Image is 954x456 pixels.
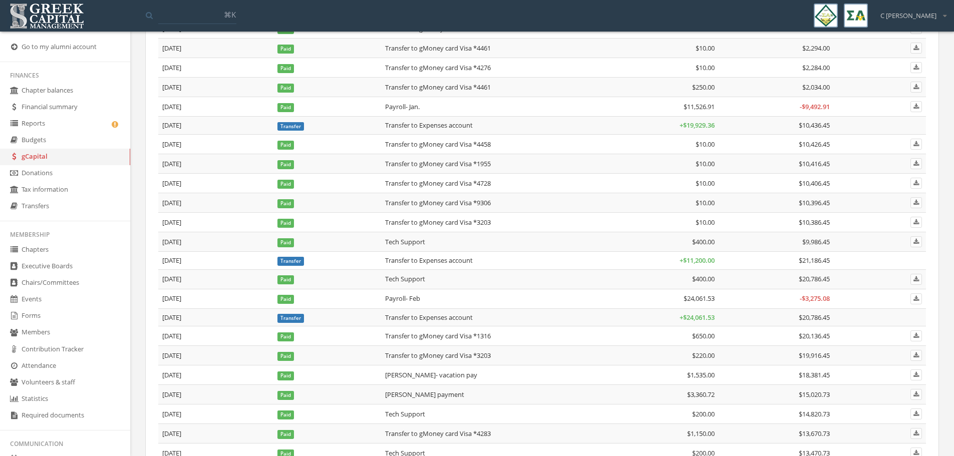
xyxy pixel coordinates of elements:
span: $20,786.45 [799,313,830,322]
span: + [680,313,715,322]
span: $11,526.91 [684,102,715,111]
span: [DATE] [162,179,181,188]
span: [DATE] [162,102,181,111]
span: Paid [277,275,294,284]
span: $10.00 [696,140,715,149]
span: Paid [277,410,294,419]
span: $1,535.00 [687,370,715,379]
td: Transfer to Expenses account [381,252,604,270]
td: Transfer to gMoney card Visa *4461 [381,78,604,97]
span: $15,020.73 [799,390,830,399]
span: [DATE] [162,198,181,207]
span: $18,381.45 [799,370,830,379]
span: $400.00 [692,274,715,283]
span: $650.00 [692,331,715,340]
td: Transfer to gMoney card Visa *9306 [381,193,604,213]
td: Tech Support [381,232,604,252]
span: Transfer [277,257,304,266]
span: $10,396.45 [799,198,830,207]
span: Paid [277,64,294,73]
span: Paid [277,238,294,247]
td: Payroll- Feb [381,289,604,308]
span: Paid [277,219,294,228]
span: [DATE] [162,256,181,265]
span: $20,136.45 [799,331,830,340]
td: Transfer to gMoney card Visa *3203 [381,213,604,232]
span: $10,426.45 [799,140,830,149]
span: $10,416.45 [799,159,830,168]
span: - $9,492.91 [800,102,830,111]
span: $2,294.00 [802,44,830,53]
span: Paid [277,180,294,189]
span: $10.00 [696,179,715,188]
span: + [680,121,715,130]
span: [DATE] [162,390,181,399]
span: [DATE] [162,237,181,246]
td: Tech Support [381,269,604,289]
td: Transfer to gMoney card Visa *4728 [381,174,604,193]
span: Paid [277,84,294,93]
span: [DATE] [162,429,181,438]
span: $10,386.45 [799,218,830,227]
span: $10.00 [696,198,715,207]
span: [DATE] [162,44,181,53]
span: Paid [277,141,294,150]
span: [DATE] [162,331,181,340]
span: $250.00 [692,83,715,92]
span: $14,820.73 [799,409,830,418]
td: Payroll- Jan. [381,97,604,117]
span: Paid [277,45,294,54]
span: $220.00 [692,351,715,360]
span: Paid [277,160,294,169]
td: Tech Support [381,404,604,424]
span: ⌘K [224,10,236,20]
span: $3,360.72 [687,390,715,399]
span: Transfer [277,314,304,323]
span: [DATE] [162,140,181,149]
span: Paid [277,332,294,341]
span: $10.00 [696,63,715,72]
td: Transfer to gMoney card Visa *4276 [381,58,604,78]
td: Transfer to gMoney card Visa *4461 [381,39,604,58]
td: Transfer to gMoney card Visa *3203 [381,346,604,365]
span: $24,061.53 [683,313,715,322]
td: Transfer to gMoney card Visa *4458 [381,135,604,154]
span: Paid [277,199,294,208]
span: [DATE] [162,121,181,130]
span: + [680,256,715,265]
span: $13,670.73 [799,429,830,438]
span: Paid [277,391,294,400]
span: Paid [277,103,294,112]
span: $19,916.45 [799,351,830,360]
span: $10,436.45 [799,121,830,130]
span: [DATE] [162,274,181,283]
span: - $3,275.08 [800,294,830,303]
td: Transfer to Expenses account [381,308,604,326]
span: [DATE] [162,83,181,92]
span: $200.00 [692,409,715,418]
span: Paid [277,430,294,439]
td: Transfer to gMoney card Visa *1316 [381,326,604,346]
span: Paid [277,295,294,304]
span: $2,034.00 [802,83,830,92]
span: $10,406.45 [799,179,830,188]
span: [DATE] [162,351,181,360]
span: [DATE] [162,409,181,418]
span: [DATE] [162,370,181,379]
span: Paid [277,352,294,361]
td: [PERSON_NAME]- vacation pay [381,365,604,385]
div: C [PERSON_NAME] [874,4,946,21]
span: $10.00 [696,159,715,168]
td: [PERSON_NAME] payment [381,385,604,404]
span: [DATE] [162,294,181,303]
span: $10.00 [696,218,715,227]
span: Transfer [277,122,304,131]
span: [DATE] [162,63,181,72]
td: Transfer to gMoney card Visa *1955 [381,154,604,174]
span: C [PERSON_NAME] [880,11,936,21]
span: $9,986.45 [802,237,830,246]
span: [DATE] [162,159,181,168]
td: Transfer to gMoney card Visa *4283 [381,424,604,443]
span: $2,284.00 [802,63,830,72]
span: $24,061.53 [684,294,715,303]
